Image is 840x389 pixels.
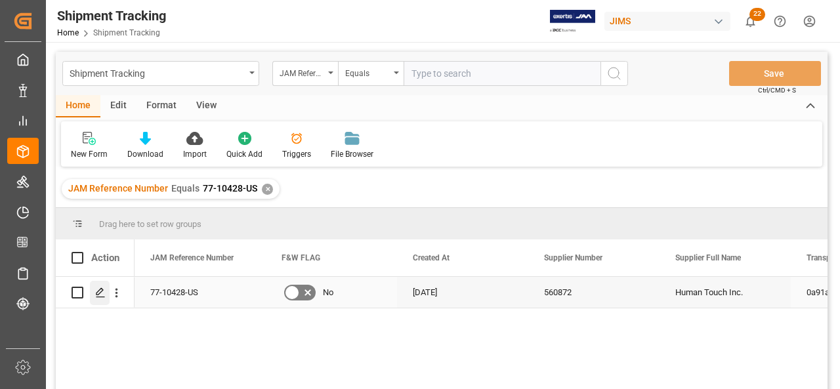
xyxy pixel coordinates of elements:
div: Shipment Tracking [70,64,245,81]
div: Quick Add [226,148,262,160]
div: [DATE] [397,277,528,308]
span: Supplier Number [544,253,602,262]
span: Supplier Full Name [675,253,741,262]
div: Action [91,252,119,264]
button: open menu [338,61,404,86]
div: ✕ [262,184,273,195]
span: 22 [749,8,765,21]
button: open menu [272,61,338,86]
span: Ctrl/CMD + S [758,85,796,95]
button: JIMS [604,9,736,33]
div: View [186,95,226,117]
img: Exertis%20JAM%20-%20Email%20Logo.jpg_1722504956.jpg [550,10,595,33]
span: No [323,277,333,308]
button: open menu [62,61,259,86]
div: Human Touch Inc. [660,277,791,308]
div: Equals [345,64,390,79]
div: Shipment Tracking [57,6,166,26]
button: Help Center [765,7,795,36]
button: show 22 new notifications [736,7,765,36]
span: JAM Reference Number [68,183,168,194]
div: JIMS [604,12,730,31]
span: Created At [413,253,450,262]
input: Type to search [404,61,600,86]
button: search button [600,61,628,86]
div: 77-10428-US [135,277,266,308]
a: Home [57,28,79,37]
div: Edit [100,95,136,117]
span: 77-10428-US [203,183,257,194]
div: Triggers [282,148,311,160]
span: Equals [171,183,199,194]
div: Home [56,95,100,117]
div: JAM Reference Number [280,64,324,79]
div: Format [136,95,186,117]
span: JAM Reference Number [150,253,234,262]
div: Import [183,148,207,160]
div: Press SPACE to select this row. [56,277,135,308]
div: New Form [71,148,108,160]
div: Download [127,148,163,160]
span: Drag here to set row groups [99,219,201,229]
span: F&W FLAG [282,253,320,262]
button: Save [729,61,821,86]
div: 560872 [528,277,660,308]
div: File Browser [331,148,373,160]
